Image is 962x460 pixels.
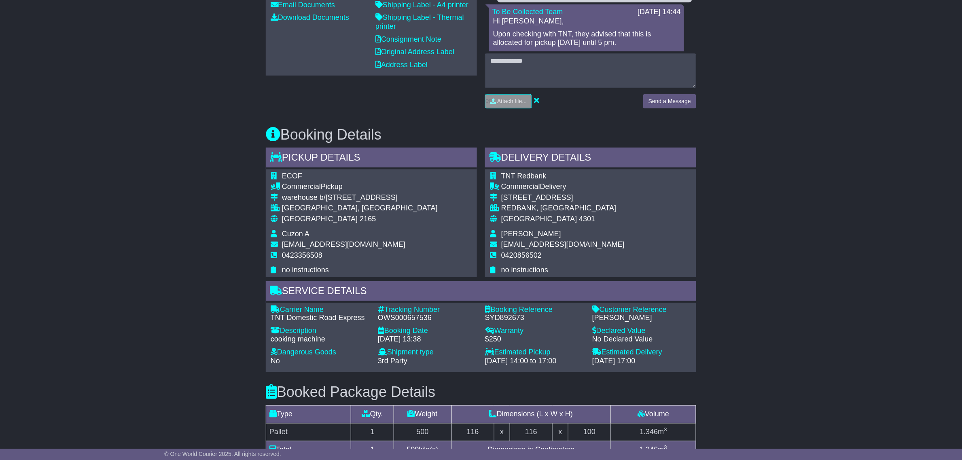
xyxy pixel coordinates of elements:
td: m [611,441,696,459]
span: 4301 [579,215,595,223]
div: [GEOGRAPHIC_DATA], [GEOGRAPHIC_DATA] [282,204,438,213]
sup: 3 [664,427,667,433]
span: 2165 [360,215,376,223]
a: To Be Collected Team [492,8,563,16]
td: 100 [568,423,611,441]
div: Tracking Number [378,305,477,314]
div: Estimated Delivery [592,348,691,357]
div: Shipment type [378,348,477,357]
td: 116 [510,423,552,441]
div: Description [271,327,370,336]
td: x [553,423,568,441]
td: Dimensions (L x W x H) [451,405,611,423]
h3: Booked Package Details [266,384,696,401]
div: warehouse b/[STREET_ADDRESS] [282,193,438,202]
span: [GEOGRAPHIC_DATA] [501,215,577,223]
div: Delivery Details [485,148,696,170]
a: Shipping Label - Thermal printer [375,13,464,30]
div: [DATE] 14:00 to 17:00 [485,357,584,366]
td: 1 [351,441,394,459]
div: No Declared Value [592,335,691,344]
td: Weight [394,405,451,423]
p: Upon checking with TNT, they advised that this is allocated for pickup [DATE] until 5 pm. [493,30,680,47]
td: Type [266,405,351,423]
div: Carrier Name [271,305,370,314]
button: Send a Message [643,94,696,108]
div: OWS000657536 [378,314,477,323]
span: [PERSON_NAME] [501,230,561,238]
div: Customer Reference [592,305,691,314]
span: no instructions [282,266,329,274]
span: ECOF [282,172,302,180]
span: TNT Redbank [501,172,547,180]
span: 0420856502 [501,251,542,259]
td: Dimensions in Centimetres [451,441,611,459]
span: No [271,357,280,365]
div: SYD892673 [485,314,584,323]
span: 1.346 [640,428,658,436]
a: Shipping Label - A4 printer [375,1,468,9]
td: m [611,423,696,441]
span: [GEOGRAPHIC_DATA] [282,215,358,223]
td: Total [266,441,351,459]
span: Commercial [501,182,540,191]
div: [DATE] 14:44 [638,8,681,17]
span: 0423356508 [282,251,322,259]
td: 1 [351,423,394,441]
td: 116 [451,423,494,441]
div: Estimated Pickup [485,348,584,357]
td: 500 [394,423,451,441]
div: Delivery [501,182,625,191]
h3: Booking Details [266,127,696,143]
span: [EMAIL_ADDRESS][DOMAIN_NAME] [282,240,405,248]
td: x [494,423,510,441]
span: Cuzon A [282,230,309,238]
div: REDBANK, [GEOGRAPHIC_DATA] [501,204,625,213]
td: Qty. [351,405,394,423]
div: [PERSON_NAME] [592,314,691,323]
td: kilo(s) [394,441,451,459]
a: Email Documents [271,1,335,9]
a: Original Address Label [375,48,454,56]
span: 500 [407,446,419,454]
div: Booking Date [378,327,477,336]
div: [DATE] 13:38 [378,335,477,344]
div: [DATE] 17:00 [592,357,691,366]
div: [STREET_ADDRESS] [501,193,625,202]
sup: 3 [664,445,667,451]
div: Declared Value [592,327,691,336]
p: Hi [PERSON_NAME], [493,17,680,26]
a: Consignment Note [375,35,441,43]
div: TNT Domestic Road Express [271,314,370,323]
div: Dangerous Goods [271,348,370,357]
td: Pallet [266,423,351,441]
div: $250 [485,335,584,344]
div: Pickup Details [266,148,477,170]
p: Regards, Joy [493,51,680,69]
div: Pickup [282,182,438,191]
div: Booking Reference [485,305,584,314]
span: 1.346 [640,446,658,454]
div: Warranty [485,327,584,336]
div: Service Details [266,281,696,303]
span: Commercial [282,182,321,191]
div: cooking machine [271,335,370,344]
span: no instructions [501,266,548,274]
span: © One World Courier 2025. All rights reserved. [164,451,281,457]
a: Address Label [375,61,428,69]
td: Volume [611,405,696,423]
a: Download Documents [271,13,349,21]
span: [EMAIL_ADDRESS][DOMAIN_NAME] [501,240,625,248]
span: 3rd Party [378,357,407,365]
